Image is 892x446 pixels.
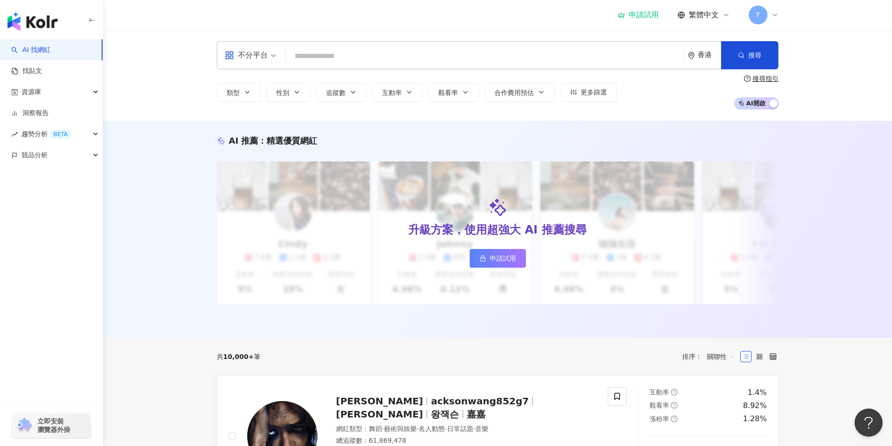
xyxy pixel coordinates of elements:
[671,416,678,422] span: question-circle
[560,83,617,102] button: 更多篩選
[485,83,555,102] button: 合作費用預估
[336,395,423,407] span: [PERSON_NAME]
[417,425,419,432] span: ·
[431,409,459,420] span: 왕잭슨
[372,83,423,102] button: 互動率
[855,409,883,437] iframe: Help Scout Beacon - Open
[671,389,678,395] span: question-circle
[316,83,367,102] button: 追蹤數
[11,66,42,76] a: 找貼文
[743,414,767,424] div: 1.28%
[438,89,458,96] span: 觀看率
[15,418,33,433] img: chrome extension
[336,436,597,446] div: 總追蹤數 ： 61,869,478
[756,10,760,20] span: T
[689,10,719,20] span: 繁體中文
[494,89,534,96] span: 合作費用預估
[490,255,516,262] span: 申請試用
[22,145,48,166] span: 競品分析
[721,41,778,69] button: 搜尋
[752,75,779,82] div: 搜尋指引
[266,83,310,102] button: 性別
[11,109,49,118] a: 洞察報告
[698,51,721,59] div: 香港
[11,45,51,55] a: searchAI 找網紅
[447,425,473,432] span: 日常話題
[22,124,71,145] span: 趨勢分析
[467,409,486,420] span: 嘉嘉
[707,349,735,364] span: 關聯性
[748,51,761,59] span: 搜尋
[473,425,475,432] span: ·
[227,89,240,96] span: 類型
[382,425,384,432] span: ·
[408,222,586,238] div: 升級方案，使用超強大 AI 推薦搜尋
[37,417,70,434] span: 立即安裝 瀏覽器外掛
[419,425,445,432] span: 名人動態
[475,425,488,432] span: 音樂
[50,130,71,139] div: BETA
[682,349,740,364] div: 排序：
[22,81,41,102] span: 資源庫
[649,402,669,409] span: 觀看率
[470,249,526,268] a: 申請試用
[225,51,234,60] span: appstore
[748,388,767,398] div: 1.4%
[223,353,254,360] span: 10,000+
[744,75,751,82] span: question-circle
[649,415,669,423] span: 漲粉率
[428,83,479,102] button: 觀看率
[266,136,317,146] span: 精選優質網紅
[217,83,261,102] button: 類型
[7,12,58,31] img: logo
[229,135,317,146] div: AI 推薦 ：
[11,131,18,138] span: rise
[336,424,597,434] div: 網紅類型 ：
[384,425,417,432] span: 藝術與娛樂
[445,425,447,432] span: ·
[382,89,402,96] span: 互動率
[12,413,91,438] a: chrome extension立即安裝 瀏覽器外掛
[369,425,382,432] span: 舞蹈
[431,395,529,407] span: acksonwang852g7
[649,388,669,396] span: 互動率
[618,10,659,20] a: 申請試用
[326,89,346,96] span: 追蹤數
[225,48,268,63] div: 不分平台
[688,52,695,59] span: environment
[217,353,261,360] div: 共 筆
[276,89,289,96] span: 性別
[336,409,423,420] span: [PERSON_NAME]
[743,401,767,411] div: 8.92%
[581,88,607,96] span: 更多篩選
[671,402,678,409] span: question-circle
